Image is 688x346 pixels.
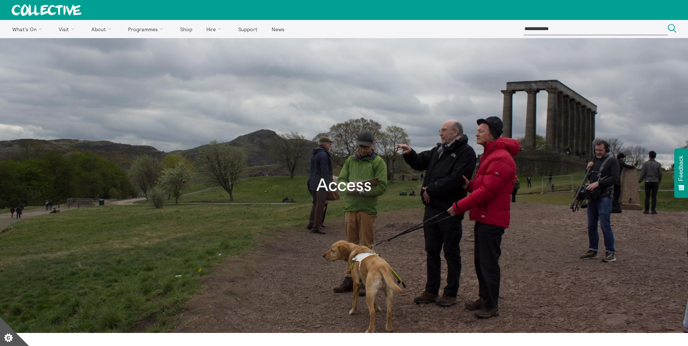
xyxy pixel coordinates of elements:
button: Feedback - Show survey [674,148,688,198]
a: About [85,20,120,38]
a: Programmes [122,20,173,38]
a: Support [232,20,264,38]
a: News [265,20,291,38]
a: Hire [200,20,231,38]
a: Visit [53,20,84,38]
a: Shop [174,20,198,38]
span: Feedback [678,156,684,181]
a: What's On [6,20,51,38]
